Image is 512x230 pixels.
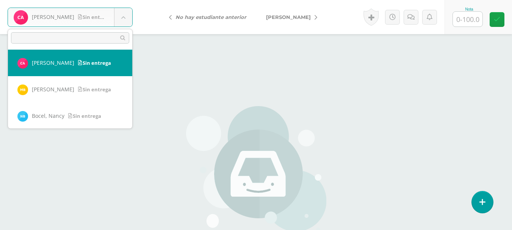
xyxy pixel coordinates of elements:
span: [PERSON_NAME] [32,86,74,93]
img: 2c94f1e4511e499e552095c0a4103017.png [17,58,28,69]
span: Sin entrega [68,113,101,119]
span: Sin entrega [78,59,111,66]
span: [PERSON_NAME] [32,59,74,66]
span: Sin entrega [78,86,111,93]
img: b3802b943c1b69cc4dd68630364a35ce.png [17,84,28,95]
span: Bocel, Nancy [32,112,64,119]
img: 82300460fcc8b3a97b6a14f3e8b776e1.png [17,111,28,122]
